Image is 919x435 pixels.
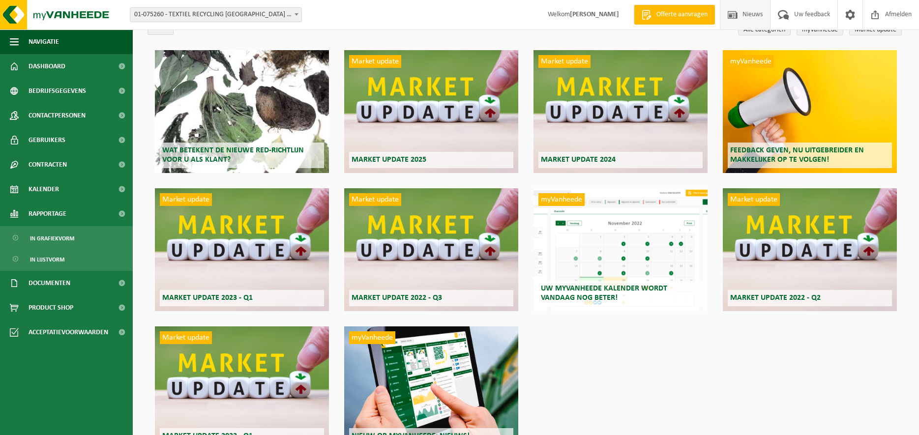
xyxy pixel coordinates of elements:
a: myVanheede Feedback geven, nu uitgebreider en makkelijker op te volgen! [723,50,897,173]
span: Market update 2022 - Q2 [730,294,821,302]
span: 01-075260 - TEXTIEL RECYCLING DORDRECHT - DORDRECHT [130,7,302,22]
span: Kalender [29,177,59,202]
a: In grafiekvorm [2,229,130,247]
span: Market update [728,193,780,206]
a: Offerte aanvragen [634,5,715,25]
span: Contactpersonen [29,103,86,128]
span: Bedrijfsgegevens [29,79,86,103]
span: Market update [349,55,401,68]
span: Market update 2024 [541,156,616,164]
span: Acceptatievoorwaarden [29,320,108,345]
a: Market update Market update 2023 - Q1 [155,188,329,311]
span: myVanheede [349,331,395,344]
span: Rapportage [29,202,66,226]
span: Wat betekent de nieuwe RED-richtlijn voor u als klant? [162,146,304,164]
a: myVanheede Uw myVanheede kalender wordt vandaag nog beter! [534,188,708,311]
span: 01-075260 - TEXTIEL RECYCLING DORDRECHT - DORDRECHT [130,8,301,22]
span: Market update [160,193,212,206]
a: Market update Market update 2024 [534,50,708,173]
span: Product Shop [29,295,73,320]
strong: [PERSON_NAME] [570,11,619,18]
a: Market update Market update 2022 - Q3 [344,188,518,311]
span: Offerte aanvragen [654,10,710,20]
span: Feedback geven, nu uitgebreider en makkelijker op te volgen! [730,146,864,164]
span: Market update [538,55,591,68]
a: In lijstvorm [2,250,130,268]
a: Market update Market update 2022 - Q2 [723,188,897,311]
a: Wat betekent de nieuwe RED-richtlijn voor u als klant? [155,50,329,173]
span: Market update 2025 [352,156,426,164]
span: myVanheede [538,193,585,206]
span: myVanheede [728,55,774,68]
span: Market update 2023 - Q1 [162,294,253,302]
span: Gebruikers [29,128,65,152]
span: Dashboard [29,54,65,79]
span: In grafiekvorm [30,229,74,248]
span: Documenten [29,271,70,295]
a: Market update Market update 2025 [344,50,518,173]
span: Uw myVanheede kalender wordt vandaag nog beter! [541,285,667,302]
span: Contracten [29,152,67,177]
span: In lijstvorm [30,250,64,269]
span: Market update 2022 - Q3 [352,294,442,302]
span: Market update [160,331,212,344]
span: Navigatie [29,29,59,54]
span: Market update [349,193,401,206]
